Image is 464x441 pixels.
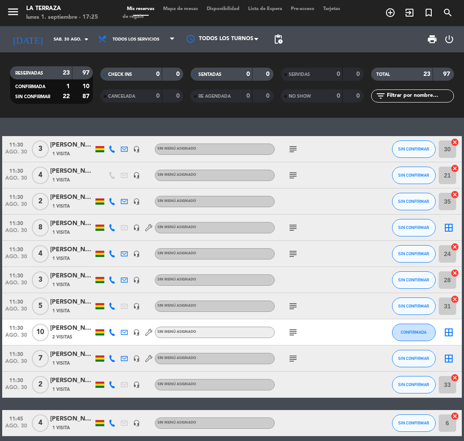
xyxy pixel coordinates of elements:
[198,94,231,99] span: RE AGENDADA
[392,376,436,393] button: SIN CONFIRMAR
[450,190,459,199] i: cancel
[288,222,298,233] i: subject
[157,147,196,150] span: Sin menú asignado
[32,376,49,393] span: 2
[133,329,140,336] i: headset_mic
[82,83,91,89] strong: 10
[7,30,49,48] i: [DATE]
[157,356,196,360] span: Sin menú asignado
[5,413,27,423] span: 11:45
[444,34,454,44] i: power_settings_new
[273,34,283,44] span: pending_actions
[392,350,436,367] button: SIN CONFIRMAR
[50,140,94,150] div: [PERSON_NAME]
[423,71,430,77] strong: 23
[133,420,140,427] i: headset_mic
[52,424,70,431] span: 1 Visita
[32,140,49,158] span: 3
[123,7,159,11] span: Mis reservas
[386,91,454,101] input: Filtrar por nombre...
[287,7,319,11] span: Pre-acceso
[244,7,287,11] span: Lista de Espera
[5,375,27,385] span: 11:30
[450,164,459,173] i: cancel
[52,386,70,393] span: 1 Visita
[375,91,386,101] i: filter_list
[26,13,98,22] div: lunes 1. septiembre - 17:25
[32,219,49,236] span: 8
[392,324,436,341] button: CONFIRMADA
[398,173,429,178] span: SIN CONFIRMAR
[156,71,160,77] strong: 0
[5,139,27,149] span: 11:30
[392,167,436,184] button: SIN CONFIRMAR
[356,93,362,99] strong: 0
[450,412,459,420] i: cancel
[5,423,27,433] span: ago. 30
[392,271,436,289] button: SIN CONFIRMAR
[392,297,436,315] button: SIN CONFIRMAR
[356,71,362,77] strong: 0
[266,71,271,77] strong: 0
[5,306,27,316] span: ago. 30
[441,26,457,52] div: LOG OUT
[82,70,91,76] strong: 97
[50,192,94,202] div: [PERSON_NAME]
[450,295,459,304] i: cancel
[5,149,27,159] span: ago. 30
[133,250,140,257] i: headset_mic
[50,323,94,333] div: [PERSON_NAME]
[289,94,311,99] span: NO SHOW
[398,277,429,282] span: SIN CONFIRMAR
[450,269,459,277] i: cancel
[398,199,429,204] span: SIN CONFIRMAR
[32,245,49,263] span: 4
[450,373,459,382] i: cancel
[113,37,159,42] span: Todos los servicios
[5,254,27,264] span: ago. 30
[157,252,196,255] span: Sin menú asignado
[133,381,140,388] i: headset_mic
[82,93,91,99] strong: 87
[157,199,196,203] span: Sin menú asignado
[32,414,49,432] span: 4
[7,5,20,21] button: menu
[176,93,181,99] strong: 0
[288,249,298,259] i: subject
[15,95,50,99] span: SIN CONFIRMAR
[52,150,70,157] span: 1 Visita
[52,203,70,210] span: 1 Visita
[156,93,160,99] strong: 0
[288,327,298,338] i: subject
[5,218,27,228] span: 11:30
[5,244,27,254] span: 11:30
[32,297,49,315] span: 5
[392,245,436,263] button: SIN CONFIRMAR
[63,70,70,76] strong: 23
[443,7,453,18] i: search
[398,225,429,230] span: SIN CONFIRMAR
[15,71,43,75] span: RESERVADAS
[266,93,271,99] strong: 0
[444,222,454,233] i: border_all
[7,5,20,18] i: menu
[376,72,390,77] span: TOTAL
[32,271,49,289] span: 3
[337,93,340,99] strong: 0
[5,175,27,185] span: ago. 30
[5,332,27,342] span: ago. 30
[392,140,436,158] button: SIN CONFIRMAR
[50,376,94,386] div: [PERSON_NAME] [PERSON_NAME]
[52,334,72,341] span: 2 Visitas
[32,350,49,367] span: 7
[401,330,426,335] span: CONFIRMADA
[133,303,140,310] i: headset_mic
[5,228,27,238] span: ago. 30
[15,85,45,89] span: CONFIRMADA
[450,138,459,147] i: cancel
[157,226,196,229] span: Sin menú asignado
[63,93,70,99] strong: 22
[288,170,298,181] i: subject
[5,322,27,332] span: 11:30
[133,198,140,205] i: headset_mic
